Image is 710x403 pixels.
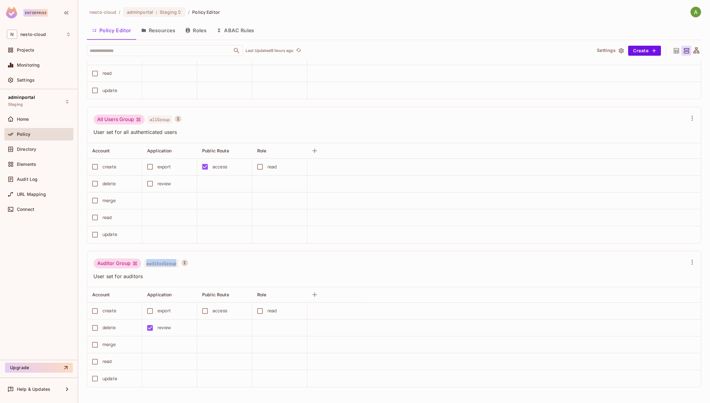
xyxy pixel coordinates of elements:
img: SReyMgAAAABJRU5ErkJggg== [6,7,17,18]
span: Application [147,292,172,297]
div: delete [102,324,116,331]
span: Role [257,148,267,153]
span: refresh [296,48,301,54]
div: update [102,375,117,382]
span: User set for auditors [93,273,687,280]
div: create [102,307,116,314]
span: Settings [17,78,35,83]
div: update [102,231,117,238]
div: update [102,87,117,94]
span: Home [17,117,29,122]
button: refresh [295,47,302,54]
div: export [157,307,171,314]
li: / [119,9,120,15]
button: Create [628,46,661,56]
div: read [267,307,277,314]
span: N [7,30,17,39]
span: allGroup [147,115,172,124]
span: Account [92,292,110,297]
span: Monitoring [17,63,40,68]
button: A User Set is a dynamically conditioned role, grouping users based on real-time criteria. [175,115,182,122]
div: Enterprise [23,9,48,17]
button: Open [232,46,241,55]
span: Elements [17,162,36,167]
span: Workspace: nesto-cloud [20,32,46,37]
span: auditorGroup [144,259,179,268]
div: read [102,70,112,77]
span: Policy [17,132,30,137]
div: access [212,307,227,314]
span: Account [92,148,110,153]
div: review [157,180,171,187]
span: Policy Editor [192,9,220,15]
li: / [188,9,190,15]
span: Help & Updates [17,387,50,392]
img: Alain Bouchard [691,7,701,17]
span: the active workspace [89,9,116,15]
div: merge [102,341,116,348]
button: Policy Editor [87,23,136,38]
span: Public Route [202,148,229,153]
span: Staging [160,9,177,15]
button: Roles [180,23,212,38]
div: All Users Group [93,115,145,125]
span: Role [257,292,267,297]
span: adminportal [127,9,153,15]
span: Connect [17,207,34,212]
div: read [102,358,112,365]
span: Audit Log [17,177,37,182]
button: A User Set is a dynamically conditioned role, grouping users based on real-time criteria. [181,259,188,266]
p: Last Updated 8 hours ago [246,48,293,53]
button: Upgrade [5,363,73,373]
span: : [155,10,157,15]
span: User set for all authenticated users [93,129,687,135]
div: delete [102,180,116,187]
span: Application [147,148,172,153]
span: Projects [17,48,34,53]
span: Click to refresh data [293,47,302,54]
div: review [157,324,171,331]
button: ABAC Rules [212,23,259,38]
span: Public Route [202,292,229,297]
div: read [102,214,112,221]
div: export [157,163,171,170]
button: Settings [594,46,626,56]
span: Directory [17,147,36,152]
div: create [102,163,116,170]
div: merge [102,197,116,204]
div: read [267,163,277,170]
div: Auditor Group [93,258,141,268]
span: Staging [8,102,23,107]
span: URL Mapping [17,192,46,197]
div: access [212,163,227,170]
button: Resources [136,23,180,38]
span: adminportal [8,95,35,100]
